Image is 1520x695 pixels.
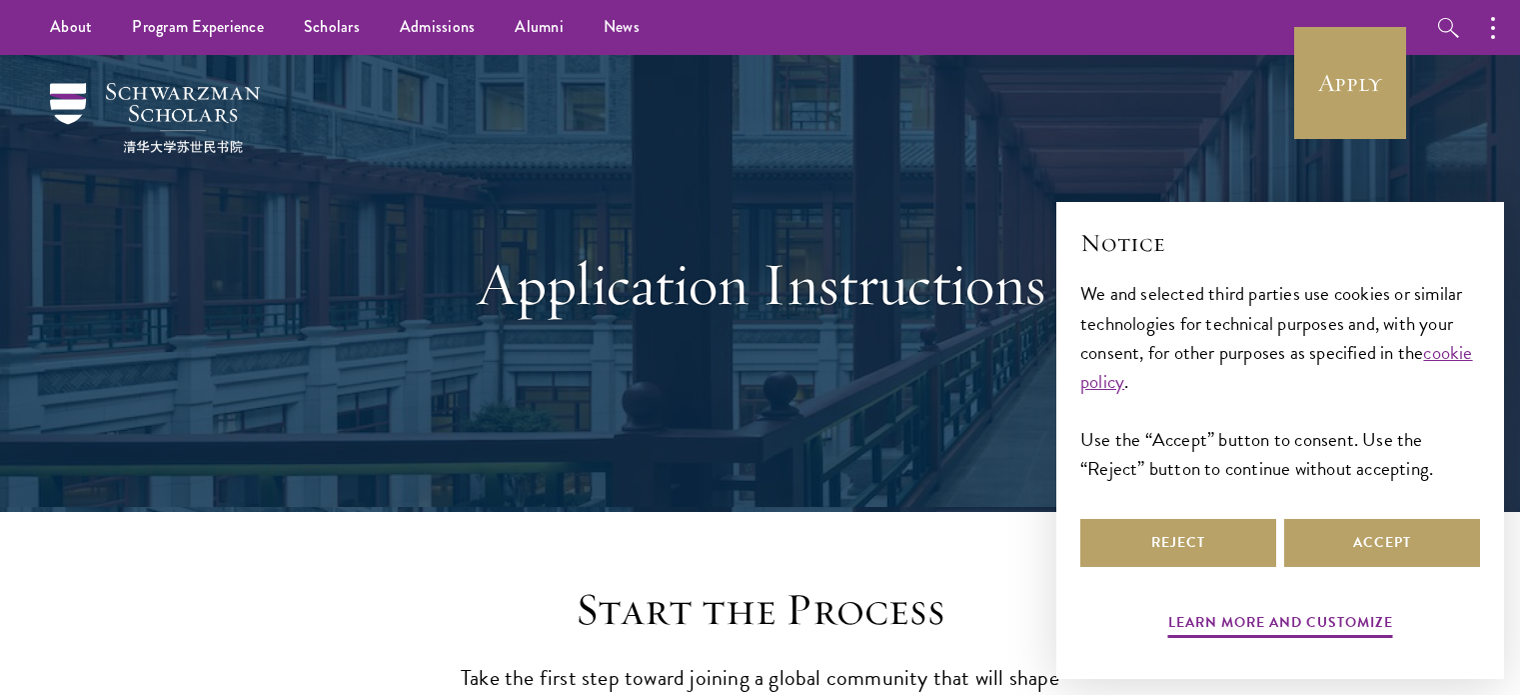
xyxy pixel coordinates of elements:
[1080,226,1480,260] h2: Notice
[1080,279,1480,482] div: We and selected third parties use cookies or similar technologies for technical purposes and, wit...
[50,83,260,153] img: Schwarzman Scholars
[416,248,1105,320] h1: Application Instructions
[1284,519,1480,567] button: Accept
[1294,27,1406,139] a: Apply
[1080,338,1473,396] a: cookie policy
[451,582,1070,638] h2: Start the Process
[1080,519,1276,567] button: Reject
[1168,610,1393,641] button: Learn more and customize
